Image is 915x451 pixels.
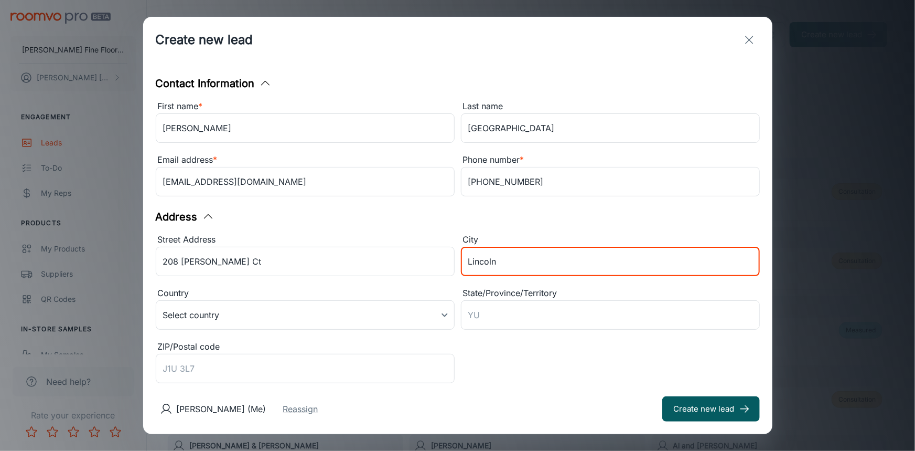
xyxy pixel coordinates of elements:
input: Whitehorse [461,247,760,276]
button: Contact Information [156,76,272,91]
input: myname@example.com [156,167,455,196]
div: Email address [156,153,455,167]
div: Phone number [461,153,760,167]
input: John [156,113,455,143]
input: Doe [461,113,760,143]
button: Reassign [283,403,318,415]
div: First name [156,100,455,113]
div: Street Address [156,233,455,247]
div: Country [156,287,455,300]
div: Select country [156,300,455,330]
p: [PERSON_NAME] (Me) [177,403,266,415]
input: YU [461,300,760,330]
input: 2412 Northwest Passage [156,247,455,276]
input: +1 439-123-4567 [461,167,760,196]
button: Create new lead [662,396,760,422]
h1: Create new lead [156,30,253,49]
div: Last name [461,100,760,113]
div: State/Province/Territory [461,287,760,300]
button: exit [739,29,760,50]
div: City [461,233,760,247]
div: ZIP/Postal code [156,340,455,354]
button: Address [156,209,214,225]
input: J1U 3L7 [156,354,455,383]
